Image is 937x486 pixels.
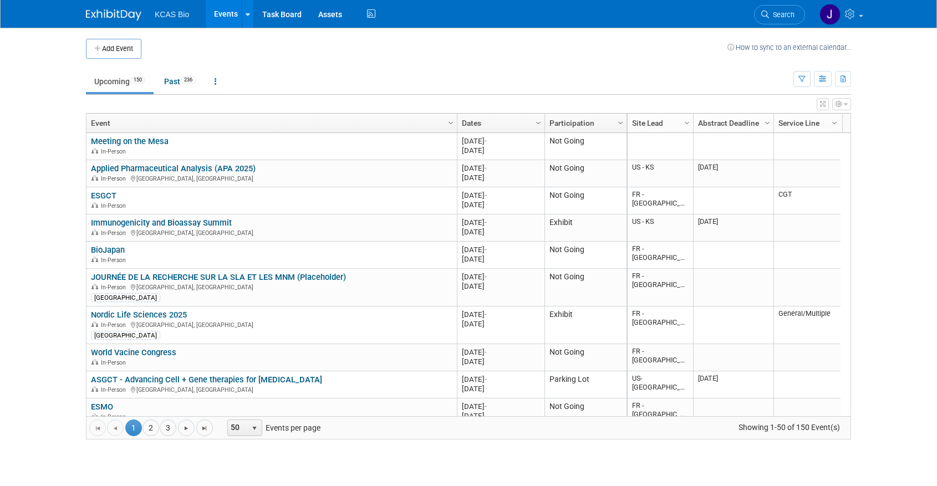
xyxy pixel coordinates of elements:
td: FR - [GEOGRAPHIC_DATA] [628,187,693,214]
div: [DATE] [462,245,539,254]
span: In-Person [101,321,129,329]
img: ExhibitDay [86,9,141,21]
a: Go to the last page [196,420,213,436]
a: Search [754,5,805,24]
img: In-Person Event [91,413,98,419]
a: Column Settings [533,114,545,130]
div: [DATE] [462,218,539,227]
a: How to sync to an external calendar... [727,43,851,52]
img: In-Person Event [91,229,98,235]
img: In-Person Event [91,257,98,262]
a: Abstract Deadline [698,114,766,132]
span: Column Settings [446,119,455,127]
span: Events per page [213,420,332,436]
div: [DATE] [462,200,539,209]
td: Not Going [544,160,627,187]
td: Parking Lot [544,371,627,398]
div: [GEOGRAPHIC_DATA] [91,331,160,340]
td: CGT [773,187,841,214]
a: Column Settings [829,114,841,130]
a: Column Settings [615,114,627,130]
a: ASGCT - Advancing Cell + Gene therapies for [MEDICAL_DATA] [91,375,322,385]
td: FR - [GEOGRAPHIC_DATA] [628,306,693,344]
div: [DATE] [462,310,539,319]
td: Exhibit [544,306,627,344]
span: In-Person [101,386,129,393]
td: Not Going [544,269,627,306]
div: [DATE] [462,282,539,291]
span: Column Settings [683,119,691,127]
span: - [485,245,487,254]
span: Showing 1-50 of 150 Event(s) [729,420,851,435]
span: KCAS Bio [155,10,189,19]
div: [DATE] [462,384,539,393]
img: In-Person Event [91,148,98,154]
button: Add Event [86,39,141,59]
td: [DATE] [693,160,773,187]
a: Applied Pharmaceutical Analysis (APA 2025) [91,163,256,173]
span: - [485,218,487,227]
div: [GEOGRAPHIC_DATA], [GEOGRAPHIC_DATA] [91,228,452,237]
span: - [485,348,487,356]
td: [DATE] [693,371,773,398]
a: Dates [462,114,537,132]
img: In-Person Event [91,175,98,181]
img: In-Person Event [91,359,98,365]
span: In-Person [101,175,129,182]
span: In-Person [101,359,129,366]
a: Go to the next page [178,420,195,436]
a: 2 [142,420,159,436]
a: ESMO [91,402,113,412]
td: US - KS [628,214,693,242]
span: In-Person [101,202,129,209]
span: In-Person [101,284,129,291]
td: FR - [GEOGRAPHIC_DATA] [628,344,693,371]
span: Go to the last page [200,424,209,433]
div: [DATE] [462,357,539,366]
span: 50 [228,420,247,436]
a: Site Lead [632,114,686,132]
a: Immunogenicity and Bioassay Summit [91,218,232,228]
div: [DATE] [462,375,539,384]
div: [GEOGRAPHIC_DATA], [GEOGRAPHIC_DATA] [91,385,452,394]
div: [DATE] [462,227,539,237]
span: Column Settings [534,119,543,127]
a: Event [91,114,450,132]
td: FR - [GEOGRAPHIC_DATA] [628,398,693,436]
div: [DATE] [462,254,539,264]
img: In-Person Event [91,202,98,208]
td: US - KS [628,160,693,187]
span: In-Person [101,148,129,155]
div: [DATE] [462,272,539,282]
a: 3 [160,420,176,436]
span: - [485,191,487,199]
td: FR - [GEOGRAPHIC_DATA] [628,242,693,269]
div: [GEOGRAPHIC_DATA], [GEOGRAPHIC_DATA] [91,282,452,291]
div: [DATE] [462,191,539,200]
a: Column Settings [762,114,774,130]
span: - [485,375,487,383]
span: - [485,137,487,145]
a: Go to the first page [89,420,106,436]
div: [DATE] [462,163,539,173]
a: Column Settings [445,114,457,130]
div: [DATE] [462,136,539,146]
span: 150 [130,76,145,84]
span: In-Person [101,413,129,421]
span: - [485,273,487,281]
img: Jason Hannah [819,4,841,25]
a: JOURNÉE DE LA RECHERCHE SUR LA SLA ET LES MNM (Placeholder) [91,272,346,282]
div: [GEOGRAPHIC_DATA], [GEOGRAPHIC_DATA] [91,173,452,183]
a: Column Settings [681,114,694,130]
a: Past236 [156,71,204,92]
img: In-Person Event [91,321,98,327]
span: Column Settings [763,119,772,127]
a: Nordic Life Sciences 2025 [91,310,187,320]
span: Column Settings [830,119,839,127]
td: Not Going [544,344,627,371]
span: In-Person [101,229,129,237]
div: [DATE] [462,402,539,411]
a: Upcoming150 [86,71,154,92]
span: Search [769,11,795,19]
div: [GEOGRAPHIC_DATA] [91,293,160,302]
